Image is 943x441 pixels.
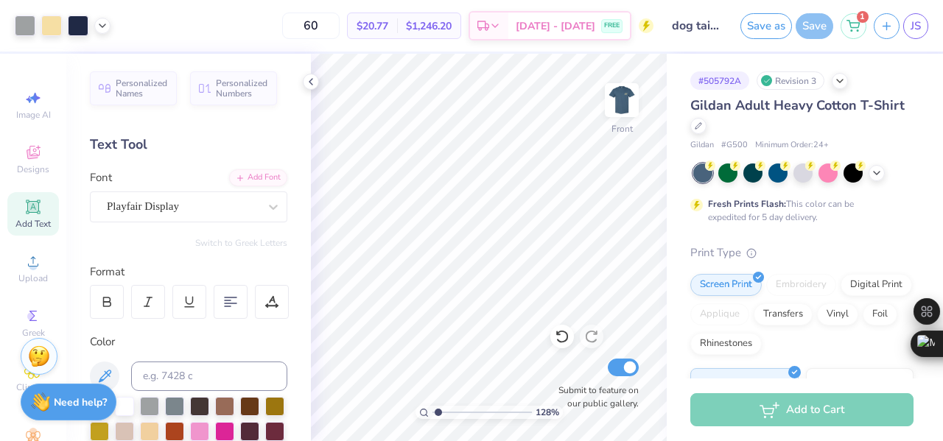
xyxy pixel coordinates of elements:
[766,274,836,296] div: Embroidery
[357,18,388,34] span: $20.77
[17,163,49,175] span: Designs
[721,139,748,152] span: # G500
[54,395,107,409] strong: Need help?
[708,197,889,224] div: This color can be expedited for 5 day delivery.
[90,169,112,186] label: Font
[817,303,858,325] div: Vinyl
[607,85,637,115] img: Front
[755,139,829,152] span: Minimum Order: 24 +
[90,135,287,155] div: Text Tool
[857,11,869,23] span: 1
[611,122,633,135] div: Front
[690,333,762,355] div: Rhinestones
[690,71,749,90] div: # 505792A
[690,274,762,296] div: Screen Print
[406,18,452,34] span: $1,246.20
[216,78,268,99] span: Personalized Numbers
[131,361,287,391] input: e.g. 7428 c
[690,303,749,325] div: Applique
[15,218,51,230] span: Add Text
[536,406,559,419] span: 128 %
[754,303,813,325] div: Transfers
[708,198,786,210] strong: Fresh Prints Flash:
[7,381,59,405] span: Clipart & logos
[911,18,921,35] span: JS
[863,303,897,325] div: Foil
[813,375,844,390] span: Puff Ink
[550,384,639,410] label: Submit to feature on our public gallery.
[697,375,736,390] span: Standard
[604,21,620,31] span: FREE
[116,78,168,99] span: Personalized Names
[282,13,340,39] input: – –
[661,11,733,40] input: Untitled Design
[516,18,595,34] span: [DATE] - [DATE]
[16,109,51,121] span: Image AI
[22,327,45,339] span: Greek
[903,13,928,39] a: JS
[841,274,912,296] div: Digital Print
[740,13,792,39] button: Save as
[195,237,287,249] button: Switch to Greek Letters
[690,96,905,114] span: Gildan Adult Heavy Cotton T-Shirt
[690,139,714,152] span: Gildan
[757,71,824,90] div: Revision 3
[18,272,48,284] span: Upload
[90,264,289,281] div: Format
[690,244,914,261] div: Print Type
[90,334,287,350] div: Color
[229,169,287,186] div: Add Font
